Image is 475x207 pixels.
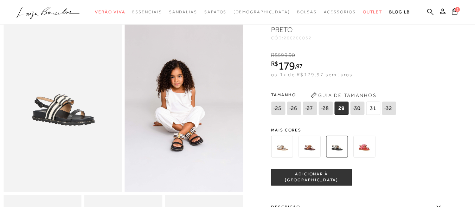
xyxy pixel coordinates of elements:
img: image [4,15,122,192]
a: noSubCategoriesText [233,6,290,19]
span: Tamanho [271,90,398,100]
span: 90 [289,52,295,58]
span: 32 [382,102,396,115]
a: noSubCategoriesText [169,6,197,19]
span: Verão Viva [95,9,125,14]
a: noSubCategoriesText [363,6,383,19]
span: 28 [319,102,333,115]
h1: SANDÁLIA PAPETE INFANTIL MAXI LAÇO PRETO [271,15,403,34]
a: noSubCategoriesText [324,6,356,19]
span: Sandálias [169,9,197,14]
img: SANDÁLIA PAPETE INFANTIL MAXI LAÇO MALBEC E DAMASCO [299,136,320,157]
span: Acessórios [324,9,356,14]
span: 1 [455,7,460,12]
span: BLOG LB [389,9,410,14]
img: SANDÁLIA PAPETE INFANTIL MAXI LAÇO VERMELHO [353,136,375,157]
span: 29 [334,102,348,115]
span: Mais cores [271,128,447,132]
span: [DEMOGRAPHIC_DATA] [233,9,290,14]
span: 179 [278,59,295,72]
span: Bolsas [297,9,317,14]
a: noSubCategoriesText [132,6,162,19]
span: Sapatos [204,9,226,14]
a: noSubCategoriesText [95,6,125,19]
span: 25 [271,102,285,115]
img: SANDÁLIA PAPETE INFANTIL MAXI LAÇO PRETO [326,136,348,157]
i: , [288,52,295,58]
span: Outlet [363,9,383,14]
span: 599 [278,52,287,58]
a: noSubCategoriesText [204,6,226,19]
i: R$ [271,52,278,58]
span: 27 [303,102,317,115]
img: SANDÁLIA PAPETE INFANTIL MAXI LAÇO CHUMBO [271,136,293,157]
i: , [295,63,303,69]
span: 26 [287,102,301,115]
button: ADICIONAR À [GEOGRAPHIC_DATA] [271,169,352,186]
span: Essenciais [132,9,162,14]
span: 31 [366,102,380,115]
span: ou 1x de R$179,97 sem juros [271,72,352,77]
a: BLOG LB [389,6,410,19]
div: CÓD: [271,36,412,40]
span: 30 [350,102,364,115]
img: image [125,15,243,192]
button: Guia de Tamanhos [308,90,379,101]
i: R$ [271,60,278,67]
a: noSubCategoriesText [297,6,317,19]
button: 1 [450,8,460,17]
span: ADICIONAR À [GEOGRAPHIC_DATA] [271,171,352,183]
span: 200200032 [284,35,312,40]
span: 97 [296,62,303,70]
